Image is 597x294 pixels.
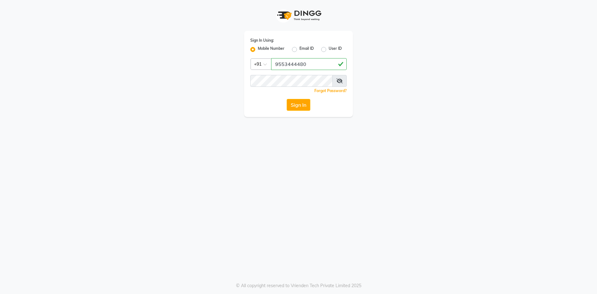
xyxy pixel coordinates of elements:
label: Mobile Number [258,46,285,53]
input: Username [250,75,333,87]
label: Sign In Using: [250,38,274,43]
input: Username [271,58,347,70]
label: Email ID [299,46,314,53]
a: Forgot Password? [314,88,347,93]
img: logo1.svg [274,6,323,25]
label: User ID [329,46,342,53]
button: Sign In [287,99,310,111]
